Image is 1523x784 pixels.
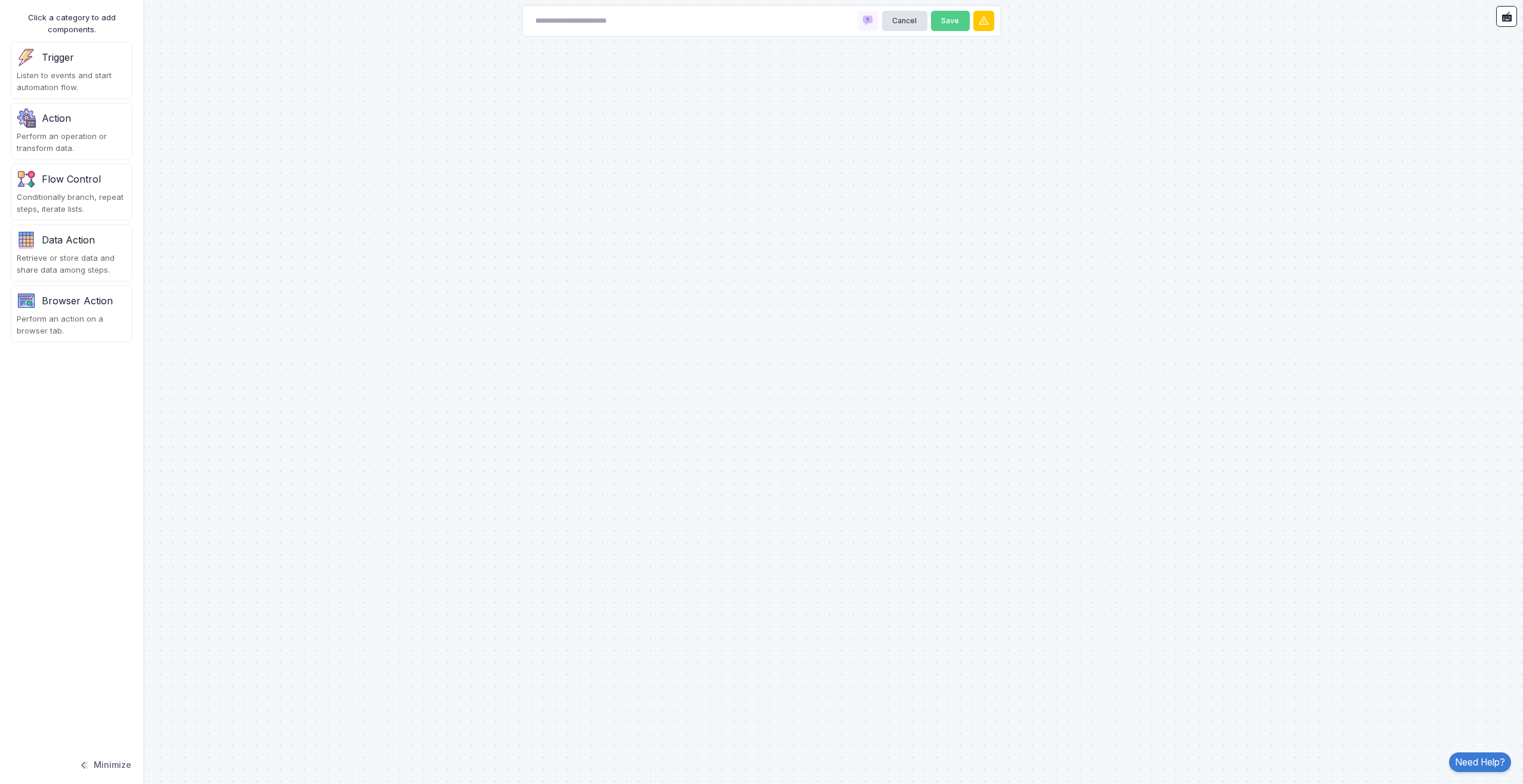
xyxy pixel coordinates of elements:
div: Browser Action [42,294,113,308]
div: Perform an operation or transform data. [17,131,127,154]
img: category-v1.png [17,291,36,310]
button: Minimize [79,752,131,778]
img: trigger.png [17,48,36,67]
div: Action [42,111,71,125]
div: Click a category to add components. [12,12,131,35]
button: Cancel [882,11,927,32]
div: Flow Control [42,172,101,186]
a: Need Help? [1449,752,1511,772]
div: Perform an action on a browser tab. [17,313,127,337]
button: Save [931,11,970,32]
img: settings.png [17,109,36,128]
div: Trigger [42,50,74,64]
div: Conditionally branch, repeat steps, iterate lists. [17,192,127,215]
div: Data Action [42,233,95,247]
div: Retrieve or store data and share data among steps. [17,252,127,276]
img: flow-v1.png [17,169,36,189]
button: Warnings [973,11,994,32]
img: category.png [17,230,36,249]
div: Listen to events and start automation flow. [17,70,127,93]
